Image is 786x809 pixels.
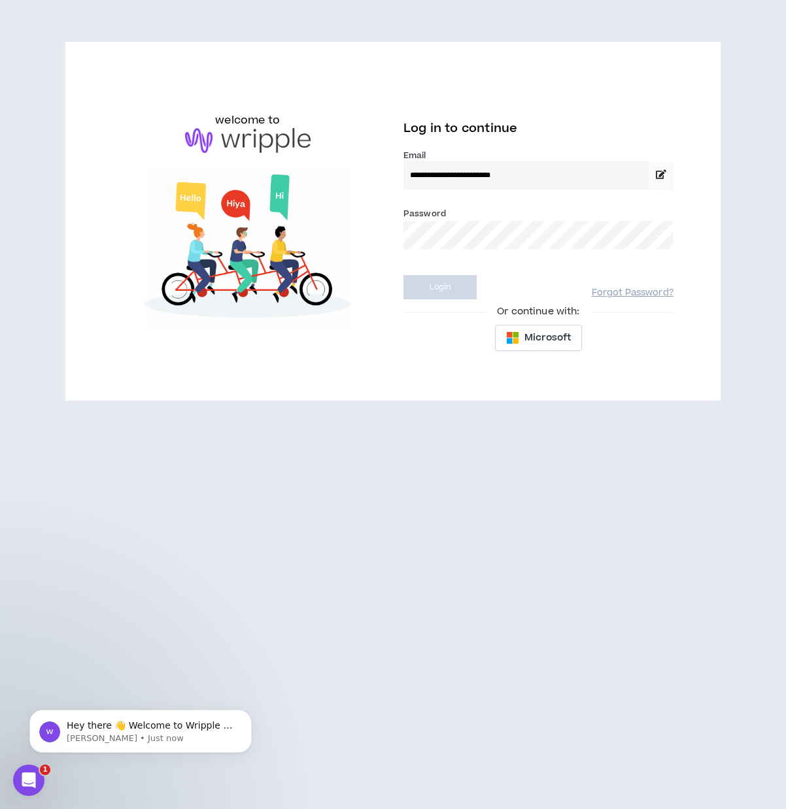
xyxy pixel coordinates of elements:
iframe: Intercom notifications message [10,682,271,774]
button: Login [403,275,477,299]
span: Log in to continue [403,120,517,137]
img: logo-brand.png [185,128,311,153]
h6: welcome to [215,112,280,128]
span: Microsoft [524,331,571,345]
span: 1 [40,765,50,775]
button: Microsoft [495,325,582,351]
iframe: Intercom live chat [13,765,44,796]
span: Or continue with: [488,305,589,319]
label: Email [403,150,674,161]
img: Welcome to Wripple [112,166,383,330]
label: Password [403,208,446,220]
a: Forgot Password? [592,287,674,299]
